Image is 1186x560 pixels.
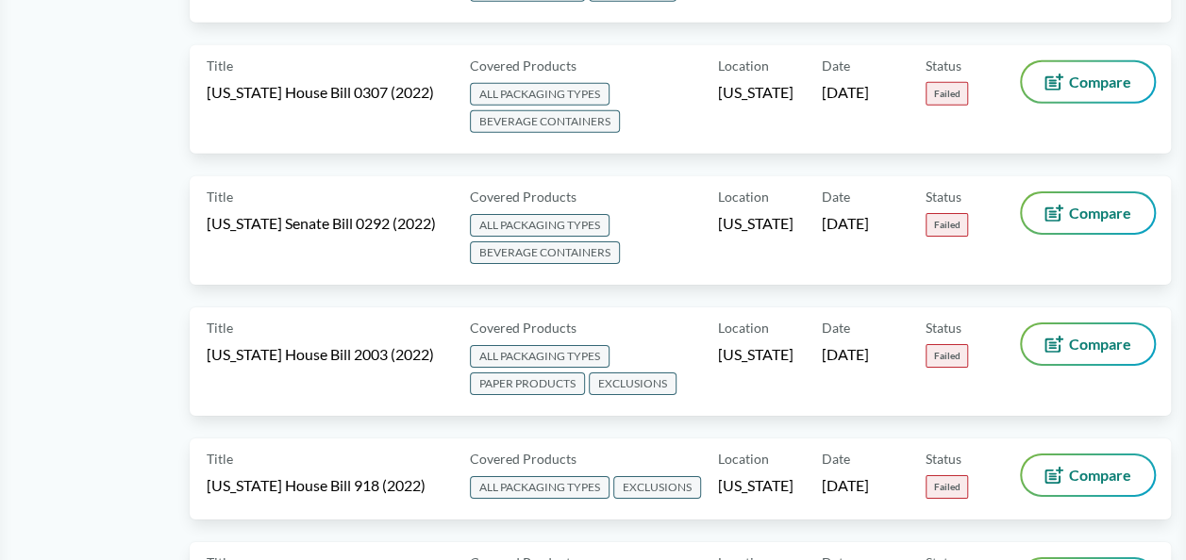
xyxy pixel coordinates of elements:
[1069,206,1131,221] span: Compare
[613,476,701,499] span: EXCLUSIONS
[926,56,961,75] span: Status
[1022,324,1154,364] button: Compare
[1022,62,1154,102] button: Compare
[926,82,968,106] span: Failed
[1022,193,1154,233] button: Compare
[470,241,620,264] span: BEVERAGE CONTAINERS
[1069,74,1131,90] span: Compare
[207,318,233,338] span: Title
[207,213,436,234] span: [US_STATE] Senate Bill 0292 (2022)
[718,82,793,103] span: [US_STATE]
[1022,455,1154,495] button: Compare
[718,475,793,496] span: [US_STATE]
[207,187,233,206] span: Title
[718,318,769,338] span: Location
[470,56,576,75] span: Covered Products
[822,344,869,365] span: [DATE]
[822,187,850,206] span: Date
[718,449,769,469] span: Location
[926,449,961,469] span: Status
[470,187,576,206] span: Covered Products
[470,318,576,338] span: Covered Products
[926,475,968,499] span: Failed
[718,213,793,234] span: [US_STATE]
[470,449,576,469] span: Covered Products
[470,345,610,368] span: ALL PACKAGING TYPES
[470,83,610,106] span: ALL PACKAGING TYPES
[207,82,434,103] span: [US_STATE] House Bill 0307 (2022)
[926,187,961,206] span: Status
[822,213,869,234] span: [DATE]
[470,372,585,395] span: PAPER PRODUCTS
[207,449,233,469] span: Title
[822,56,850,75] span: Date
[207,344,434,365] span: [US_STATE] House Bill 2003 (2022)
[1069,468,1131,483] span: Compare
[822,82,869,103] span: [DATE]
[718,56,769,75] span: Location
[470,476,610,499] span: ALL PACKAGING TYPES
[926,213,968,237] span: Failed
[207,56,233,75] span: Title
[926,318,961,338] span: Status
[926,344,968,368] span: Failed
[470,214,610,237] span: ALL PACKAGING TYPES
[589,372,677,395] span: EXCLUSIONS
[470,110,620,133] span: BEVERAGE CONTAINERS
[718,187,769,206] span: Location
[822,449,850,469] span: Date
[718,344,793,365] span: [US_STATE]
[207,475,426,496] span: [US_STATE] House Bill 918 (2022)
[822,318,850,338] span: Date
[1069,337,1131,352] span: Compare
[822,475,869,496] span: [DATE]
